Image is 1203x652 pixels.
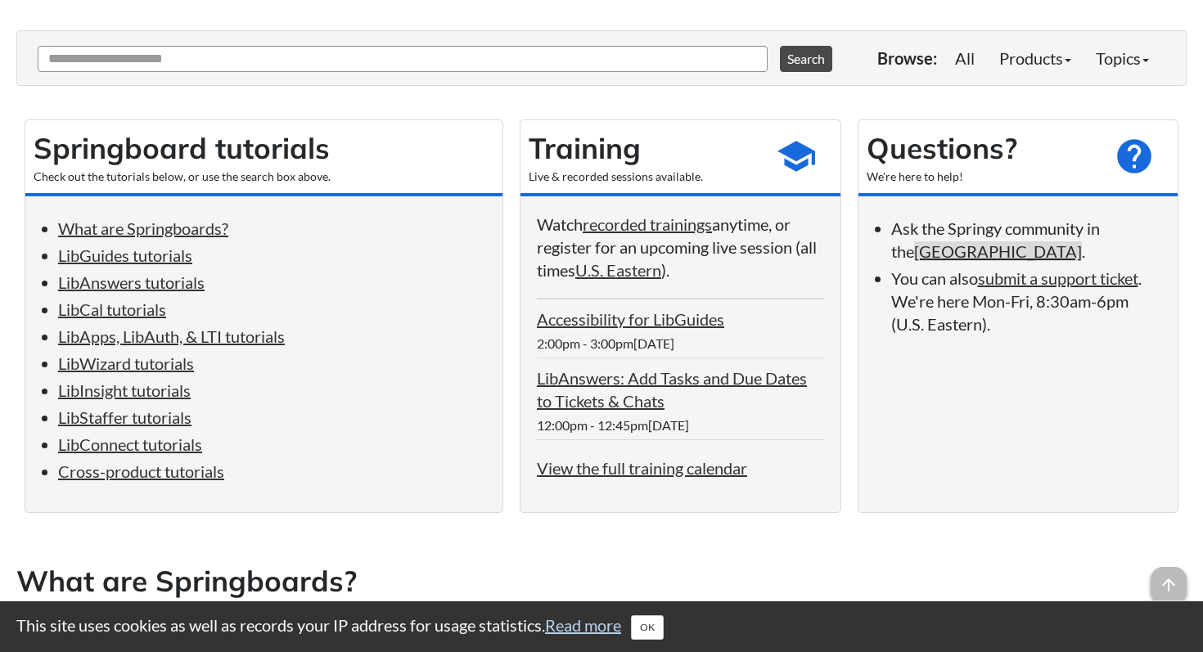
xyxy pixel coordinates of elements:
li: Ask the Springy community in the . [891,217,1162,263]
span: arrow_upward [1151,567,1187,603]
span: help [1114,136,1155,177]
a: Read more [545,615,621,635]
h2: Questions? [867,128,1099,169]
a: LibStaffer tutorials [58,407,191,427]
a: [GEOGRAPHIC_DATA] [914,241,1082,261]
a: recorded trainings [583,214,712,234]
h2: Training [529,128,761,169]
p: Browse: [877,47,937,70]
a: LibAnswers: Add Tasks and Due Dates to Tickets & Chats [537,368,807,411]
a: LibAnswers tutorials [58,272,205,292]
h2: What are Springboards? [16,561,1187,601]
a: Accessibility for LibGuides [537,309,724,329]
a: LibConnect tutorials [58,434,202,454]
span: school [776,136,817,177]
span: 12:00pm - 12:45pm[DATE] [537,417,689,433]
a: LibCal tutorials [58,299,166,319]
a: LibGuides tutorials [58,245,192,265]
span: 2:00pm - 3:00pm[DATE] [537,335,674,351]
a: LibApps, LibAuth, & LTI tutorials [58,326,285,346]
a: U.S. Eastern [575,260,661,280]
a: What are Springboards? [58,218,228,238]
h2: Springboard tutorials [34,128,494,169]
button: Search [780,46,832,72]
a: Products [987,42,1084,74]
a: submit a support ticket [978,268,1138,288]
div: Check out the tutorials below, or use the search box above. [34,169,494,185]
a: View the full training calendar [537,458,747,478]
div: We're here to help! [867,169,1099,185]
a: LibInsight tutorials [58,380,191,400]
a: Topics [1084,42,1161,74]
p: Watch anytime, or register for an upcoming live session (all times ). [537,213,824,281]
a: LibWizard tutorials [58,353,194,373]
button: Close [631,615,664,640]
a: All [943,42,987,74]
div: Live & recorded sessions available. [529,169,761,185]
a: arrow_upward [1151,569,1187,588]
li: You can also . We're here Mon-Fri, 8:30am-6pm (U.S. Eastern). [891,267,1162,335]
a: Cross-product tutorials [58,461,224,481]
